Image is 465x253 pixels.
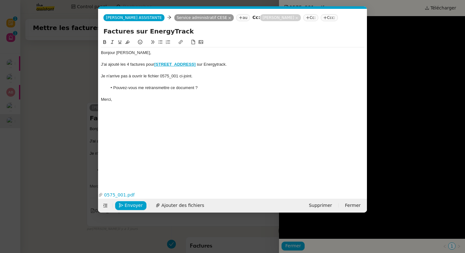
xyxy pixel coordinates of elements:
[107,85,365,91] li: Pouvez-vous me retransmettre ce document ?
[101,97,364,102] div: Merci,
[309,202,332,209] span: Supprimer
[252,15,260,20] strong: Cc:
[345,202,361,209] span: Fermer
[103,27,362,36] input: Subject
[260,14,301,21] nz-tag: [PERSON_NAME]
[115,201,146,210] button: Envoyer
[174,14,234,21] nz-tag: Service administratif CESE
[101,62,364,67] div: J'ai ajouté les 4 factures pour sur Energytrack.
[305,201,336,210] button: Supprimer
[321,14,338,21] nz-tag: Ccc:
[341,201,364,210] button: Fermer
[101,73,364,79] div: Je n'arrive pas à ouvrir le fichier 0575_001 ci-joint.
[125,202,143,209] span: Envoyer
[154,62,196,67] a: [STREET_ADDRESS]
[106,15,162,20] span: [PERSON_NAME] ASSISTANTE
[303,14,318,21] nz-tag: Cc:
[152,201,208,210] button: Ajouter des fichiers
[103,191,360,199] a: 0575_001.pdf
[101,50,364,56] div: Bonjour [PERSON_NAME],
[161,202,204,209] span: Ajouter des fichiers
[236,14,250,21] nz-tag: au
